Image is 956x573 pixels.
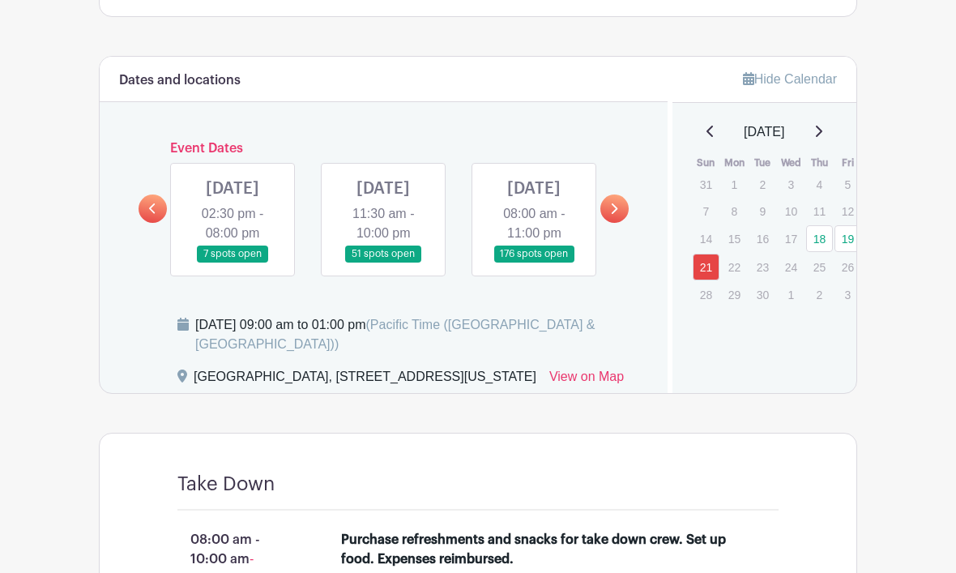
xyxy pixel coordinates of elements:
th: Sun [692,155,720,171]
div: [DATE] 09:00 am to 01:00 pm [195,315,648,354]
p: 28 [693,282,719,307]
p: 3 [834,282,861,307]
p: 4 [806,172,833,197]
p: 23 [749,254,776,280]
a: 21 [693,254,719,280]
h6: Dates and locations [119,73,241,88]
p: 2 [749,172,776,197]
p: 2 [806,282,833,307]
a: 18 [806,225,833,252]
p: 25 [806,254,833,280]
div: Purchase refreshments and snacks for take down crew. Set up food. Expenses reimbursed. [341,530,740,569]
p: 14 [693,226,719,251]
p: 29 [721,282,748,307]
p: 15 [721,226,748,251]
p: 12 [834,199,861,224]
h4: Take Down [177,473,275,496]
p: 10 [778,199,804,224]
h6: Event Dates [167,141,600,156]
p: 30 [749,282,776,307]
a: View on Map [549,367,624,393]
p: 3 [778,172,804,197]
p: 7 [693,199,719,224]
p: 22 [721,254,748,280]
p: 17 [778,226,804,251]
p: 16 [749,226,776,251]
th: Tue [749,155,777,171]
a: Hide Calendar [743,72,837,86]
th: Mon [720,155,749,171]
p: 1 [721,172,748,197]
p: 11 [806,199,833,224]
p: 24 [778,254,804,280]
p: 8 [721,199,748,224]
p: 26 [834,254,861,280]
th: Thu [805,155,834,171]
th: Fri [834,155,862,171]
span: (Pacific Time ([GEOGRAPHIC_DATA] & [GEOGRAPHIC_DATA])) [195,318,595,351]
div: [GEOGRAPHIC_DATA], [STREET_ADDRESS][US_STATE] [194,367,536,393]
p: 31 [693,172,719,197]
th: Wed [777,155,805,171]
p: 1 [778,282,804,307]
a: 19 [834,225,861,252]
span: [DATE] [744,122,784,142]
p: 9 [749,199,776,224]
p: 5 [834,172,861,197]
